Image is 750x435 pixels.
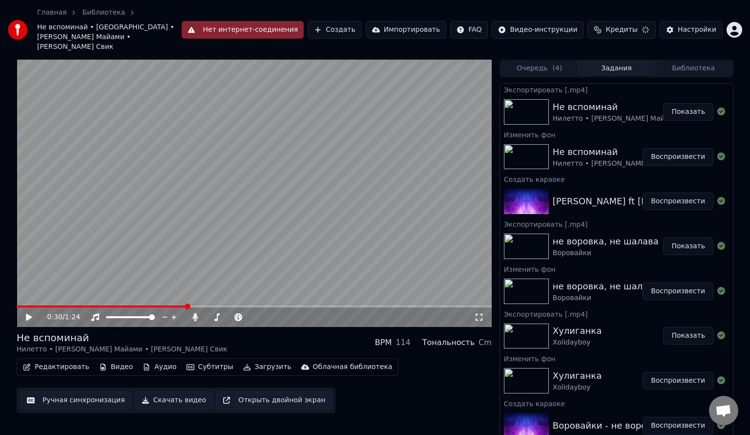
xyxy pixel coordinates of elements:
div: не воровка, не шалава [553,235,659,248]
button: Задания [578,61,655,75]
button: Аудио [139,360,180,374]
span: 0:30 [47,312,62,322]
button: Показать [663,103,713,121]
button: Субтитры [183,360,237,374]
button: Воспроизвести [643,372,713,390]
div: Нилетто • [PERSON_NAME] Майами • [PERSON_NAME] Свик [17,345,227,354]
button: Редактировать [19,360,93,374]
span: ( 4 ) [552,64,562,73]
div: Xolidayboy [553,338,602,348]
div: Хулиганка [553,369,602,383]
div: Тональность [422,337,475,348]
button: Воспроизвести [643,283,713,300]
div: Xolidayboy [553,383,602,392]
span: Не вспоминай • [GEOGRAPHIC_DATA] • [PERSON_NAME] Майами • [PERSON_NAME] Свик [37,22,182,52]
button: Скачать видео [135,391,213,409]
div: Изменить фон [500,129,733,140]
div: Облачная библиотека [313,362,393,372]
div: Экспортировать [.mp4] [500,218,733,230]
button: Загрузить [239,360,295,374]
span: 1:24 [65,312,80,322]
div: Cm [479,337,492,348]
button: FAQ [450,21,488,39]
div: Создать караоке [500,397,733,409]
button: Создать [308,21,361,39]
div: не воровка, не шалава [553,280,659,293]
a: Открытый чат [709,396,738,425]
button: Кредиты [587,21,655,39]
div: Изменить фон [500,263,733,275]
div: Воровайки - не воровка, не шалава [553,419,717,433]
button: Импортировать [366,21,447,39]
div: Хулиганка [553,324,602,338]
div: Изменить фон [500,352,733,364]
button: Показать [663,327,713,345]
img: youka [8,20,27,40]
button: Нет интернет-соединения [182,21,304,39]
button: Видео-инструкции [492,21,583,39]
div: Не вспоминай [17,331,227,345]
div: 114 [396,337,411,348]
a: Библиотека [82,8,125,18]
div: Создать караоке [500,173,733,185]
div: Воровайки [553,293,659,303]
button: Воспроизвести [643,417,713,435]
div: Экспортировать [.mp4] [500,308,733,320]
button: Очередь [501,61,578,75]
button: Воспроизвести [643,193,713,210]
div: / [47,312,71,322]
div: Настройки [678,25,716,35]
a: Главная [37,8,66,18]
button: Воспроизвести [643,148,713,166]
button: Показать [663,238,713,255]
span: Кредиты [605,25,637,35]
button: Настройки [660,21,723,39]
button: Открыть двойной экран [216,391,332,409]
button: Библиотека [655,61,732,75]
div: Экспортировать [.mp4] [500,84,733,95]
div: Воровайки [553,248,659,258]
button: Видео [95,360,137,374]
button: Ручная синхронизация [21,391,131,409]
div: BPM [375,337,392,348]
nav: breadcrumb [37,8,182,52]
